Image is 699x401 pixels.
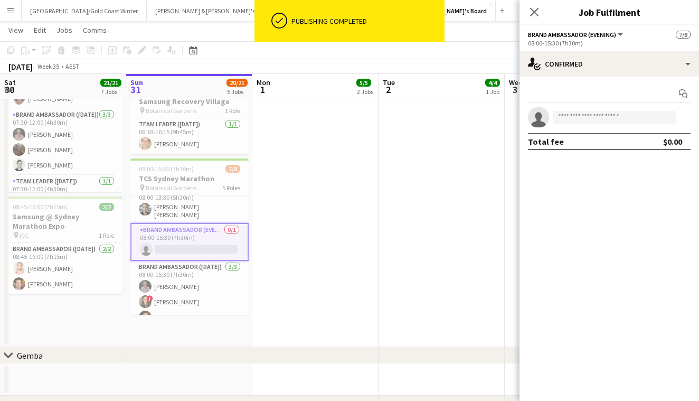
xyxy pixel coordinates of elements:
[4,36,122,192] app-job-card: 07:30-12:00 (4h30m)5/5TCS Sydney Marathon Botanical Gardens3 RolesBrand Ambassador ([DATE])1/107:...
[146,107,196,115] span: Botanical Gardens
[20,231,29,239] span: ICC
[8,61,33,72] div: [DATE]
[222,184,240,192] span: 5 Roles
[130,184,249,223] app-card-role: Brand Ambassador ([DATE])1/108:00-13:30 (5h30m)[PERSON_NAME] [PERSON_NAME]
[4,212,122,231] h3: Samsung @ Sydney Marathon Expo
[147,295,153,302] span: !
[130,223,249,261] app-card-role: Brand Ambassador (Evening)0/108:00-15:30 (7h30m)
[22,1,147,21] button: [GEOGRAPHIC_DATA]/Gold Coast Winter
[79,23,111,37] a: Comms
[130,97,249,106] h3: Samsung Recovery Village
[676,31,691,39] span: 7/8
[225,107,240,115] span: 1 Role
[30,23,50,37] a: Edit
[8,25,23,35] span: View
[130,78,143,87] span: Sun
[356,79,371,87] span: 5/5
[663,136,682,147] div: $0.00
[130,118,249,154] app-card-role: Team Leader ([DATE])1/106:30-16:15 (9h45m)[PERSON_NAME]
[528,31,625,39] button: Brand Ambassador (Evening)
[139,165,194,173] span: 08:00-15:30 (7h30m)
[486,88,499,96] div: 1 Job
[528,31,616,39] span: Brand Ambassador (Evening)
[99,203,114,211] span: 2/2
[225,165,240,173] span: 7/8
[146,184,196,192] span: Botanical Gardens
[519,5,699,19] h3: Job Fulfilment
[129,83,143,96] span: 31
[34,25,46,35] span: Edit
[257,78,270,87] span: Mon
[4,175,122,211] app-card-role: Team Leader ([DATE])1/107:30-12:00 (4h30m)
[507,83,523,96] span: 3
[83,25,107,35] span: Comms
[383,78,395,87] span: Tue
[130,261,249,328] app-card-role: Brand Ambassador ([DATE])3/308:00-15:30 (7h30m)[PERSON_NAME]![PERSON_NAME][PERSON_NAME]
[226,79,248,87] span: 20/21
[4,23,27,37] a: View
[291,16,440,26] div: Publishing completed
[519,51,699,77] div: Confirmed
[99,231,114,239] span: 1 Role
[13,203,68,211] span: 08:45-16:00 (7h15m)
[381,83,395,96] span: 2
[3,83,16,96] span: 30
[528,136,564,147] div: Total fee
[56,25,72,35] span: Jobs
[130,174,249,183] h3: TCS Sydney Marathon
[485,79,500,87] span: 4/4
[100,79,121,87] span: 21/21
[4,197,122,294] app-job-card: 08:45-16:00 (7h15m)2/2Samsung @ Sydney Marathon Expo ICC1 RoleBrand Ambassador ([DATE])2/208:45-1...
[52,23,77,37] a: Jobs
[255,83,270,96] span: 1
[4,243,122,294] app-card-role: Brand Ambassador ([DATE])2/208:45-16:00 (7h15m)[PERSON_NAME][PERSON_NAME]
[130,158,249,315] app-job-card: 08:00-15:30 (7h30m)7/8TCS Sydney Marathon Botanical Gardens5 Roles[PERSON_NAME][PERSON_NAME]Brand...
[509,78,523,87] span: Wed
[4,78,16,87] span: Sat
[101,88,121,96] div: 7 Jobs
[130,81,249,154] app-job-card: 06:30-16:15 (9h45m)1/1Samsung Recovery Village Botanical Gardens1 RoleTeam Leader ([DATE])1/106:3...
[357,88,373,96] div: 2 Jobs
[4,109,122,175] app-card-role: Brand Ambassador ([DATE])3/307:30-12:00 (4h30m)[PERSON_NAME][PERSON_NAME][PERSON_NAME]
[65,62,79,70] div: AEST
[35,62,61,70] span: Week 35
[147,1,281,21] button: [PERSON_NAME] & [PERSON_NAME]'s Board
[528,39,691,47] div: 08:00-15:30 (7h30m)
[17,350,43,361] div: Gemba
[227,88,247,96] div: 5 Jobs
